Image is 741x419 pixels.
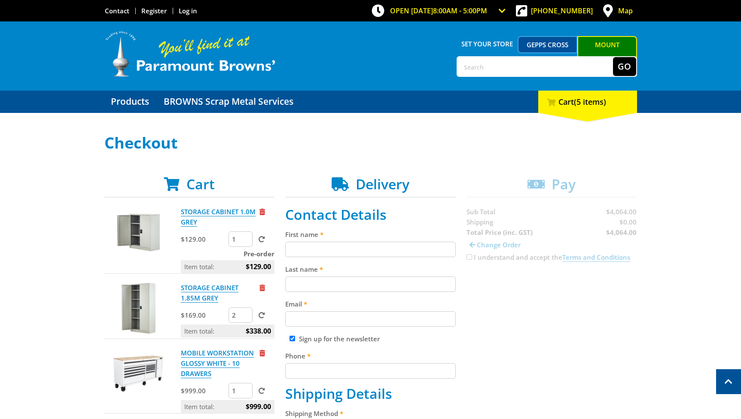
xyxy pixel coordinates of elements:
div: Cart [538,91,637,113]
label: Sign up for the newsletter [299,334,380,343]
a: Mount [PERSON_NAME] [577,36,637,69]
input: Please enter your telephone number. [285,363,456,379]
a: MOBILE WORKSTATION GLOSSY WHITE - 10 DRAWERS [181,349,254,378]
label: Email [285,299,456,309]
p: Item total: [181,260,274,273]
img: STORAGE CABINET 1.85M GREY [113,282,164,334]
label: Shipping Method [285,408,456,419]
a: Go to the registration page [141,6,167,15]
a: STORAGE CABINET 1.0M GREY [181,207,256,227]
span: $999.00 [246,400,271,413]
span: Set your store [457,36,518,52]
input: Please enter your first name. [285,242,456,257]
img: STORAGE CABINET 1.0M GREY [113,206,164,258]
span: $338.00 [246,325,271,337]
input: Please enter your email address. [285,311,456,327]
p: $129.00 [181,234,227,244]
button: Go [613,57,636,76]
img: Paramount Browns' [104,30,276,78]
p: $999.00 [181,386,227,396]
a: Remove from cart [259,207,265,216]
label: Phone [285,351,456,361]
p: Pre-order [181,249,274,259]
input: Search [457,57,613,76]
a: Go to the Products page [104,91,156,113]
p: Item total: [181,325,274,337]
h2: Contact Details [285,206,456,223]
span: Cart [186,175,215,193]
span: $129.00 [246,260,271,273]
h1: Checkout [104,134,637,152]
a: Go to the Contact page [105,6,129,15]
span: Delivery [356,175,409,193]
span: OPEN [DATE] [390,6,487,15]
label: Last name [285,264,456,274]
span: (5 items) [574,97,606,107]
label: First name [285,229,456,240]
a: Gepps Cross [518,36,577,53]
p: $169.00 [181,310,227,320]
h2: Shipping Details [285,386,456,402]
a: Log in [179,6,197,15]
a: Go to the BROWNS Scrap Metal Services page [157,91,300,113]
a: STORAGE CABINET 1.85M GREY [181,283,238,303]
span: 8:00am - 5:00pm [433,6,487,15]
input: Please enter your last name. [285,276,456,292]
a: Remove from cart [259,349,265,357]
p: Item total: [181,400,274,413]
img: MOBILE WORKSTATION GLOSSY WHITE - 10 DRAWERS [113,348,164,399]
a: Remove from cart [259,283,265,292]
